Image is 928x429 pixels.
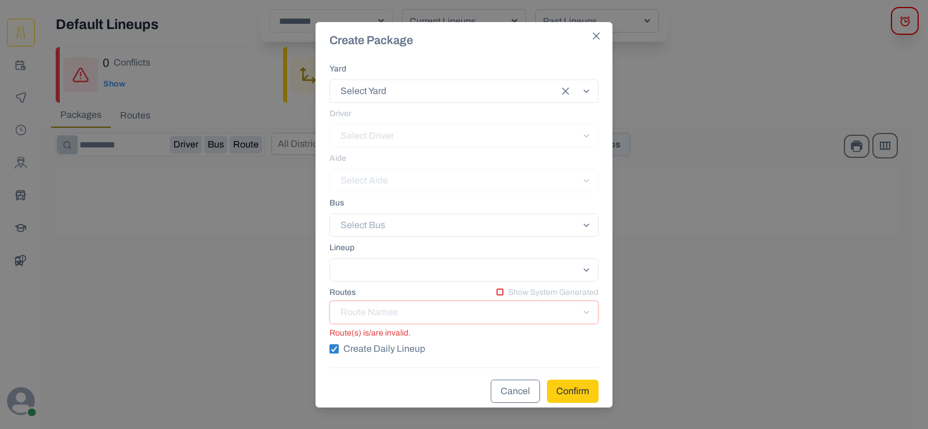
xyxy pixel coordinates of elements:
[329,197,592,209] label: Bus
[329,152,592,164] label: Aide
[329,329,599,337] div: Route(s) is/are invalid.
[508,286,599,298] span: Show System Generated
[329,107,592,120] label: Driver
[316,22,612,58] header: Create Package
[329,241,592,254] label: Lineup
[329,286,356,298] p: Routes
[547,380,599,403] button: Confirm
[587,27,606,45] button: Close
[556,82,575,100] div: Clear selected options
[343,342,425,356] span: Create Daily Lineup
[491,380,540,403] button: Cancel
[329,63,592,75] label: Yard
